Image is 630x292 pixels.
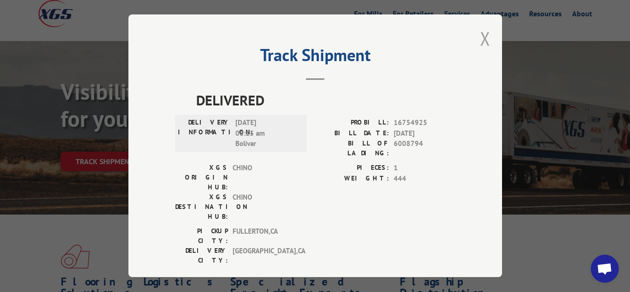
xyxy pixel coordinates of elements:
a: Open chat [591,255,619,283]
span: 16754925 [394,118,455,128]
span: CHINO [233,192,296,222]
label: BILL OF LADING: [315,139,389,158]
span: FULLERTON , CA [233,226,296,246]
label: PICKUP CITY: [175,226,228,246]
span: [DATE] 08:15 am Bolivar [235,118,298,149]
label: DELIVERY INFORMATION: [178,118,231,149]
span: [DATE] [394,128,455,139]
span: [GEOGRAPHIC_DATA] , CA [233,246,296,265]
span: DELIVERED [196,90,455,111]
label: PROBILL: [315,118,389,128]
label: BILL DATE: [315,128,389,139]
label: WEIGHT: [315,174,389,184]
span: 444 [394,174,455,184]
span: 6008794 [394,139,455,158]
h2: Track Shipment [175,49,455,66]
label: XGS DESTINATION HUB: [175,192,228,222]
button: Close modal [480,26,490,51]
span: CHINO [233,163,296,192]
label: PIECES: [315,163,389,174]
label: DELIVERY CITY: [175,246,228,265]
label: XGS ORIGIN HUB: [175,163,228,192]
span: 1 [394,163,455,174]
